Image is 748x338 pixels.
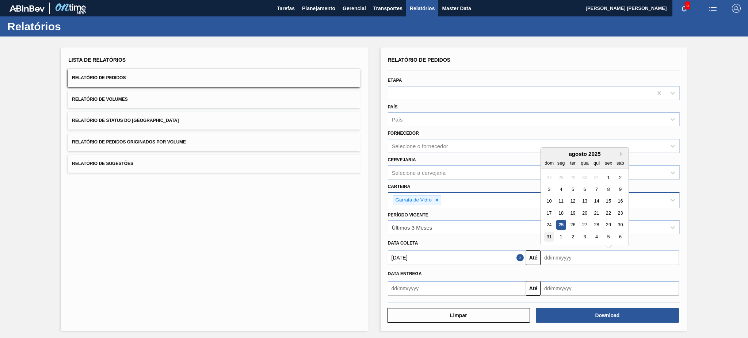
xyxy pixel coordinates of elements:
[544,158,554,168] div: dom
[592,232,602,242] div: Choose quinta-feira, 4 de setembro de 2025
[592,184,602,194] div: Choose quinta-feira, 7 de agosto de 2025
[615,184,625,194] div: Choose sábado, 9 de agosto de 2025
[72,75,126,80] span: Relatório de Pedidos
[392,116,403,123] div: País
[277,4,295,13] span: Tarefas
[580,232,590,242] div: Choose quarta-feira, 3 de setembro de 2025
[580,208,590,218] div: Choose quarta-feira, 20 de agosto de 2025
[603,158,613,168] div: sex
[603,208,613,218] div: Choose sexta-feira, 22 de agosto de 2025
[568,196,578,206] div: Choose terça-feira, 12 de agosto de 2025
[732,4,741,13] img: Logout
[556,184,566,194] div: Choose segunda-feira, 4 de agosto de 2025
[592,173,602,183] div: Not available quinta-feira, 31 de julho de 2025
[541,281,679,296] input: dd/mm/yyyy
[603,220,613,230] div: Choose sexta-feira, 29 de agosto de 2025
[603,232,613,242] div: Choose sexta-feira, 5 de setembro de 2025
[388,157,416,162] label: Cervejaria
[536,308,679,323] button: Download
[544,184,554,194] div: Choose domingo, 3 de agosto de 2025
[72,118,179,123] span: Relatório de Status do [GEOGRAPHIC_DATA]
[442,4,471,13] span: Master Data
[9,5,45,12] img: TNhmsLtSVTkK8tSr43FrP2fwEKptu5GPRR3wAAAABJRU5ErkJggg==
[68,91,360,108] button: Relatório de Volumes
[580,196,590,206] div: Choose quarta-feira, 13 de agosto de 2025
[592,196,602,206] div: Choose quinta-feira, 14 de agosto de 2025
[68,133,360,151] button: Relatório de Pedidos Originados por Volume
[568,158,578,168] div: ter
[392,143,448,149] div: Selecione o fornecedor
[393,196,433,205] div: Garrafa de Vidro
[556,220,566,230] div: Choose segunda-feira, 25 de agosto de 2025
[72,161,133,166] span: Relatório de Sugestões
[373,4,402,13] span: Transportes
[544,196,554,206] div: Choose domingo, 10 de agosto de 2025
[68,57,126,63] span: Lista de Relatórios
[615,220,625,230] div: Choose sábado, 30 de agosto de 2025
[620,151,625,157] button: Next Month
[615,196,625,206] div: Choose sábado, 16 de agosto de 2025
[568,208,578,218] div: Choose terça-feira, 19 de agosto de 2025
[68,112,360,130] button: Relatório de Status do [GEOGRAPHIC_DATA]
[580,184,590,194] div: Choose quarta-feira, 6 de agosto de 2025
[543,172,626,243] div: month 2025-08
[302,4,335,13] span: Planejamento
[615,208,625,218] div: Choose sábado, 23 de agosto de 2025
[592,208,602,218] div: Choose quinta-feira, 21 de agosto de 2025
[580,220,590,230] div: Choose quarta-feira, 27 de agosto de 2025
[72,139,186,145] span: Relatório de Pedidos Originados por Volume
[615,158,625,168] div: sab
[72,97,127,102] span: Relatório de Volumes
[544,208,554,218] div: Choose domingo, 17 de agosto de 2025
[685,1,690,9] span: 6
[388,131,419,136] label: Fornecedor
[580,158,590,168] div: qua
[410,4,435,13] span: Relatórios
[388,281,526,296] input: dd/mm/yyyy
[387,308,530,323] button: Limpar
[544,220,554,230] div: Choose domingo, 24 de agosto de 2025
[568,173,578,183] div: Not available terça-feira, 29 de julho de 2025
[68,155,360,173] button: Relatório de Sugestões
[388,57,451,63] span: Relatório de Pedidos
[709,4,717,13] img: userActions
[544,173,554,183] div: Not available domingo, 27 de julho de 2025
[388,78,402,83] label: Etapa
[388,104,398,110] label: País
[568,232,578,242] div: Choose terça-feira, 2 de setembro de 2025
[556,232,566,242] div: Choose segunda-feira, 1 de setembro de 2025
[672,3,696,14] button: Notificações
[568,220,578,230] div: Choose terça-feira, 26 de agosto de 2025
[516,250,526,265] button: Close
[556,173,566,183] div: Not available segunda-feira, 28 de julho de 2025
[603,184,613,194] div: Choose sexta-feira, 8 de agosto de 2025
[544,232,554,242] div: Choose domingo, 31 de agosto de 2025
[388,184,411,189] label: Carteira
[392,224,432,231] div: Últimos 3 Meses
[392,169,446,176] div: Selecione a cervejaria
[388,212,428,218] label: Período Vigente
[526,281,541,296] button: Até
[580,173,590,183] div: Not available quarta-feira, 30 de julho de 2025
[343,4,366,13] span: Gerencial
[615,173,625,183] div: Choose sábado, 2 de agosto de 2025
[603,173,613,183] div: Choose sexta-feira, 1 de agosto de 2025
[603,196,613,206] div: Choose sexta-feira, 15 de agosto de 2025
[68,69,360,87] button: Relatório de Pedidos
[592,158,602,168] div: qui
[541,250,679,265] input: dd/mm/yyyy
[7,22,137,31] h1: Relatórios
[388,241,418,246] span: Data coleta
[568,184,578,194] div: Choose terça-feira, 5 de agosto de 2025
[388,271,422,276] span: Data entrega
[388,250,526,265] input: dd/mm/yyyy
[556,158,566,168] div: seg
[556,196,566,206] div: Choose segunda-feira, 11 de agosto de 2025
[615,232,625,242] div: Choose sábado, 6 de setembro de 2025
[541,151,629,157] div: agosto 2025
[526,250,541,265] button: Até
[592,220,602,230] div: Choose quinta-feira, 28 de agosto de 2025
[556,208,566,218] div: Choose segunda-feira, 18 de agosto de 2025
